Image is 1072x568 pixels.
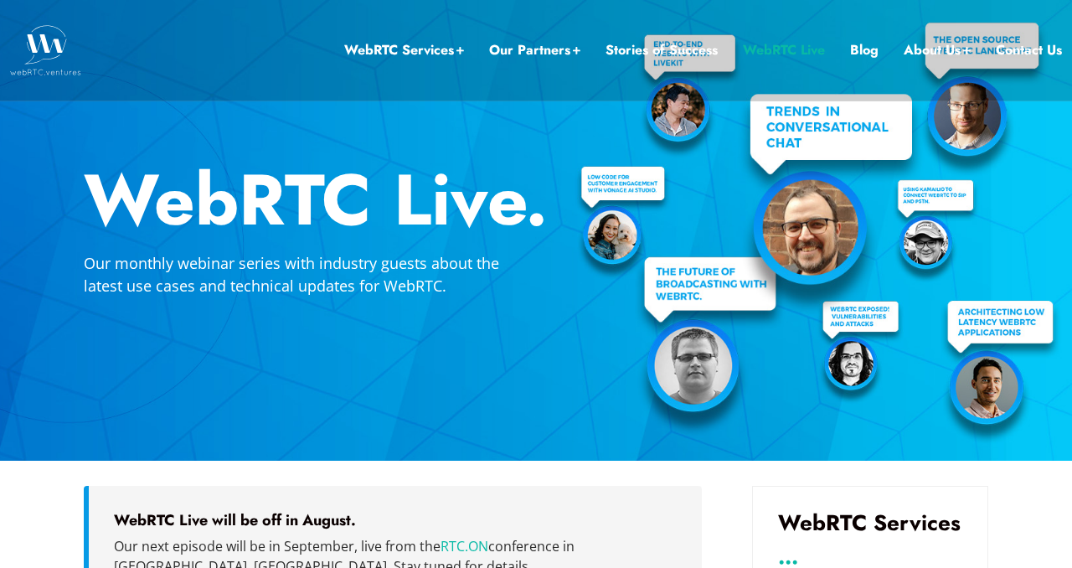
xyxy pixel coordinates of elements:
a: Contact Us [996,39,1062,61]
a: Our Partners [489,39,580,61]
h2: WebRTC Live. [84,164,988,235]
p: Our monthly webinar series with industry guests about the latest use cases and technical updates ... [84,252,536,297]
img: WebRTC.ventures [10,25,81,75]
h3: ... [778,550,962,563]
h5: WebRTC Live will be off in August. [114,511,677,529]
a: Stories of Success [606,39,718,61]
a: About Us [904,39,971,61]
h3: WebRTC Services [778,512,962,534]
a: RTC.ON [441,537,488,555]
a: WebRTC Live [743,39,825,61]
a: WebRTC Services [344,39,464,61]
a: Blog [850,39,879,61]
